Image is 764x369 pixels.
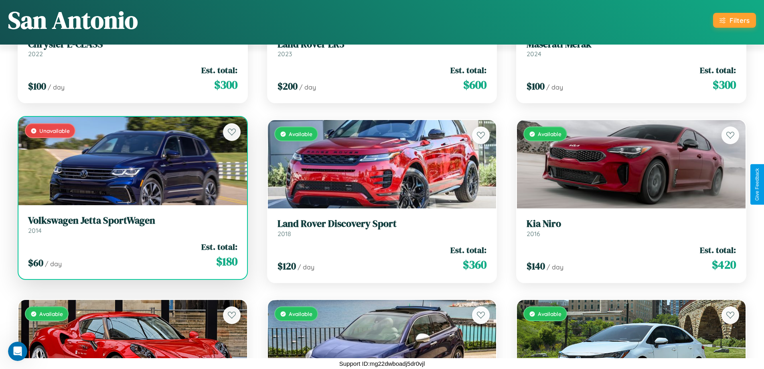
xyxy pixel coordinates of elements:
span: $ 100 [28,80,46,93]
a: Volkswagen Jetta SportWagen2014 [28,215,237,234]
span: $ 300 [713,77,736,93]
span: / day [45,260,62,268]
span: $ 600 [463,77,486,93]
span: / day [546,83,563,91]
a: Land Rover LR32023 [278,39,487,58]
span: $ 300 [214,77,237,93]
span: $ 420 [712,257,736,273]
a: Land Rover Discovery Sport2018 [278,218,487,238]
span: Est. total: [201,241,237,253]
span: Est. total: [450,244,486,256]
h3: Kia Niro [527,218,736,230]
span: 2024 [527,50,541,58]
span: 2022 [28,50,43,58]
a: Chrysler E-CLASS2022 [28,39,237,58]
span: / day [299,83,316,91]
span: Unavailable [39,127,70,134]
a: Kia Niro2016 [527,218,736,238]
div: Give Feedback [754,168,760,201]
h1: San Antonio [8,4,138,37]
p: Support ID: mg22dwboadj5dr0vjl [339,358,425,369]
h3: Land Rover Discovery Sport [278,218,487,230]
span: / day [48,83,65,91]
span: Available [538,130,561,137]
span: Available [289,310,312,317]
span: Available [39,310,63,317]
span: Est. total: [700,244,736,256]
span: $ 120 [278,259,296,273]
span: $ 60 [28,256,43,269]
span: 2018 [278,230,291,238]
span: Est. total: [450,64,486,76]
span: 2016 [527,230,540,238]
span: Est. total: [201,64,237,76]
span: / day [547,263,563,271]
a: Maserati Merak2024 [527,39,736,58]
span: $ 180 [216,253,237,269]
span: $ 200 [278,80,298,93]
span: $ 100 [527,80,545,93]
span: 2023 [278,50,292,58]
span: / day [298,263,314,271]
span: Est. total: [700,64,736,76]
button: Filters [713,13,756,28]
div: Filters [730,16,750,24]
span: $ 140 [527,259,545,273]
span: Available [289,130,312,137]
h3: Volkswagen Jetta SportWagen [28,215,237,226]
span: Available [538,310,561,317]
span: 2014 [28,226,42,234]
iframe: Intercom live chat [8,342,27,361]
span: $ 360 [463,257,486,273]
